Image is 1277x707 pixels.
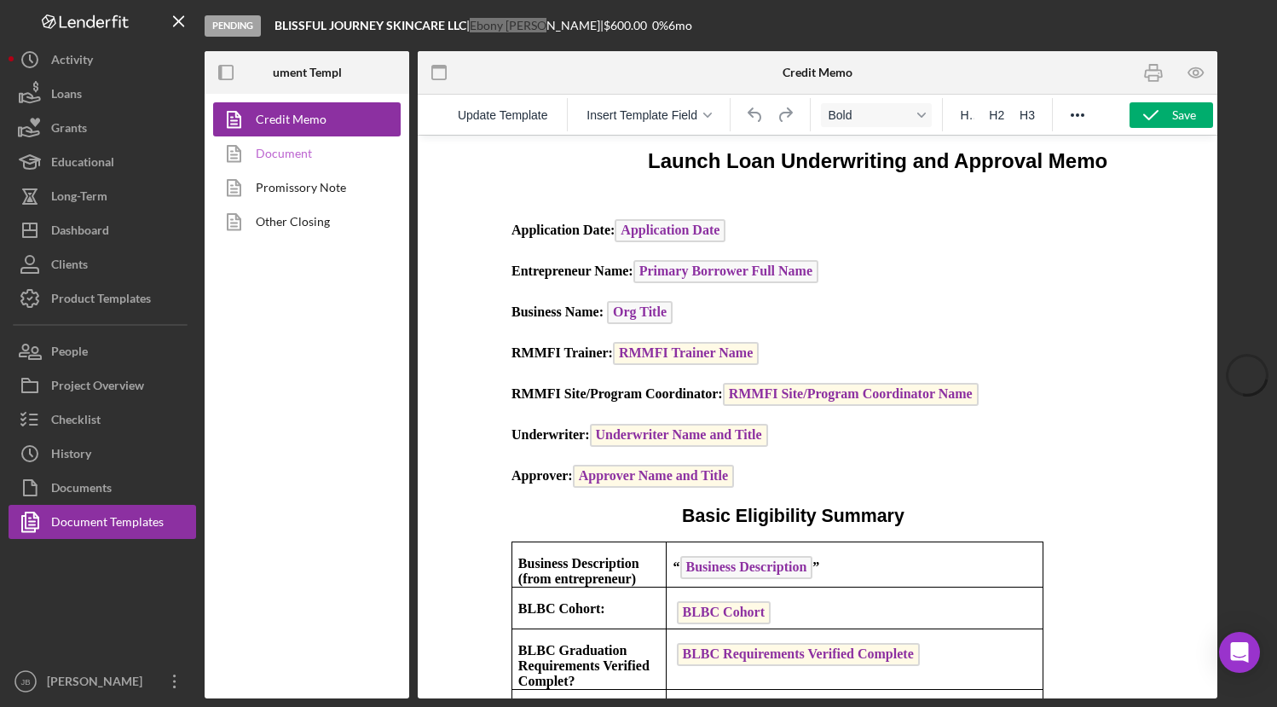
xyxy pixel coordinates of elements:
button: Save [1130,102,1213,128]
button: Heading 1 [953,103,981,127]
div: 6 mo [668,19,692,32]
span: Update Template [458,108,548,122]
button: Heading 2 [982,103,1012,127]
iframe: Rich Text Area [498,136,1137,698]
div: Pending [205,15,261,37]
b: Credit Memo [783,66,852,79]
span: Insert Template Field [586,108,697,122]
a: Promissory Note [213,171,392,205]
div: 0 % [652,19,668,32]
button: Reveal or hide additional toolbar items [1063,103,1092,127]
div: Open Intercom Messenger [1219,632,1260,673]
span: H3 [1020,108,1035,122]
button: Undo [741,103,770,127]
span: H2 [989,108,1004,122]
b: BLISSFUL JOURNEY SKINCARE LLC [274,18,466,32]
div: Save [1172,102,1196,128]
a: Document [213,136,392,171]
button: Heading 3 [1013,103,1043,127]
div: Ebony [PERSON_NAME] | [470,19,604,32]
div: $600.00 [604,19,652,32]
a: Other Closing [213,205,392,239]
b: Document Templates [251,66,363,79]
button: Insert Template Field [578,103,720,127]
button: Reset the template to the current product template value [449,103,557,127]
text: JB [20,677,30,687]
span: Bold [828,108,911,122]
div: | [274,19,470,32]
div: [PERSON_NAME] [43,664,153,703]
a: Credit Memo [213,102,392,136]
button: Redo [771,103,800,127]
span: H1 [960,108,974,122]
button: JB[PERSON_NAME] [9,664,196,698]
button: Format Bold [821,103,932,127]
